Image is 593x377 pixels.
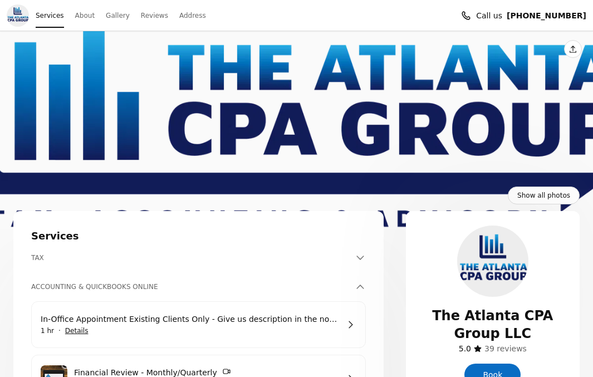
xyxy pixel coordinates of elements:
span: 39 reviews [484,344,527,353]
button: Share this page [564,40,582,58]
h3: ACCOUNTING & QUICKBOOKS ONLINE [31,281,352,292]
a: Reviews [141,8,168,23]
h2: Services [31,229,366,243]
button: Show details for In-Office Appointment Existing Clients Only - Give us description in the notes. [65,325,89,336]
span: ​ [484,342,527,355]
a: Gallery [106,8,130,23]
button: TAX [31,252,366,263]
img: The Atlanta CPA Group LLC logo [7,4,29,27]
span: 5.0 stars out of 5 [459,344,471,353]
span: ​ [459,342,471,355]
span: Call us [476,9,502,22]
h3: TAX [31,252,352,263]
a: Show all photos [508,187,580,204]
a: Call us (678) 235-4060 [507,9,586,22]
span: Show all photos [517,190,570,201]
span: The Atlanta CPA Group LLC [419,307,566,342]
a: 39 reviews [484,342,527,355]
button: ACCOUNTING & QUICKBOOKS ONLINE [31,281,366,292]
a: Services [36,8,64,23]
a: Address [179,8,206,23]
a: In-Office Appointment Existing Clients Only - Give us description in the notes. [41,313,339,325]
img: The Atlanta CPA Group LLC logo [457,226,528,297]
a: About [75,8,95,23]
